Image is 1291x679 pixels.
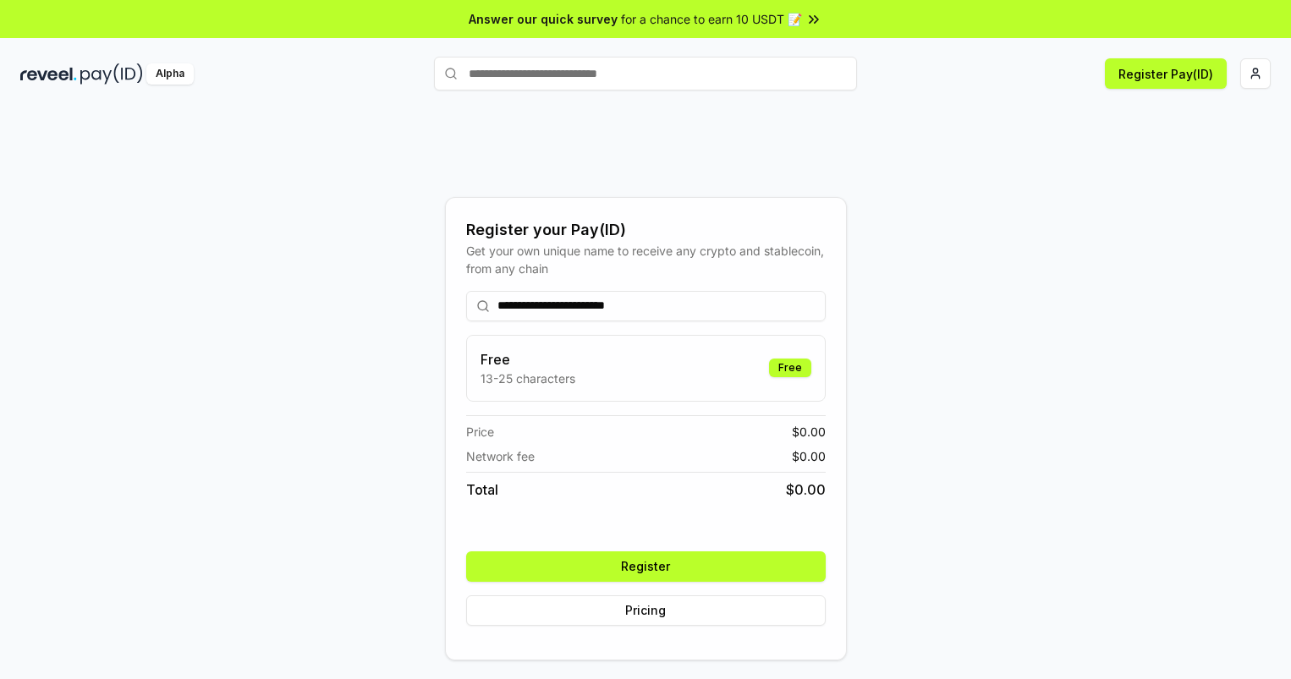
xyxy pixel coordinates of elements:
[80,63,143,85] img: pay_id
[469,10,618,28] span: Answer our quick survey
[1105,58,1227,89] button: Register Pay(ID)
[20,63,77,85] img: reveel_dark
[466,218,826,242] div: Register your Pay(ID)
[792,447,826,465] span: $ 0.00
[769,359,811,377] div: Free
[146,63,194,85] div: Alpha
[792,423,826,441] span: $ 0.00
[466,447,535,465] span: Network fee
[621,10,802,28] span: for a chance to earn 10 USDT 📝
[481,370,575,387] p: 13-25 characters
[466,551,826,582] button: Register
[466,595,826,626] button: Pricing
[786,479,826,500] span: $ 0.00
[466,423,494,441] span: Price
[466,242,826,277] div: Get your own unique name to receive any crypto and stablecoin, from any chain
[466,479,498,500] span: Total
[481,349,575,370] h3: Free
